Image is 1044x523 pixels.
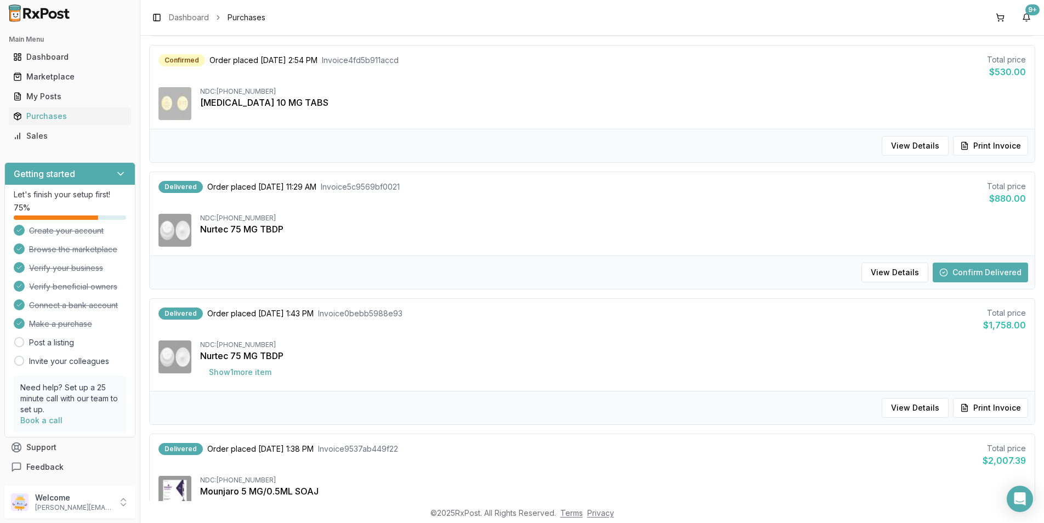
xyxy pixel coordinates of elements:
img: Jardiance 10 MG TABS [158,87,191,120]
a: Terms [560,508,583,518]
button: Confirm Delivered [933,263,1028,282]
h3: Getting started [14,167,75,180]
span: Invoice 0bebb5988e93 [318,308,402,319]
img: Nurtec 75 MG TBDP [158,340,191,373]
span: Feedback [26,462,64,473]
span: Invoice 5c9569bf0021 [321,181,400,192]
button: Show1more item [200,362,280,382]
div: $1,758.00 [983,319,1026,332]
div: Delivered [158,443,203,455]
span: Invoice 4fd5b911accd [322,55,399,66]
div: Nurtec 75 MG TBDP [200,349,1026,362]
a: Dashboard [169,12,209,23]
p: Need help? Set up a 25 minute call with our team to set up. [20,382,120,415]
div: My Posts [13,91,127,102]
button: My Posts [4,88,135,105]
a: Purchases [9,106,131,126]
a: My Posts [9,87,131,106]
span: Purchases [228,12,265,23]
div: NDC: [PHONE_NUMBER] [200,214,1026,223]
div: NDC: [PHONE_NUMBER] [200,476,1026,485]
span: Browse the marketplace [29,244,117,255]
div: $530.00 [987,65,1026,78]
span: Invoice 9537ab449f22 [318,444,398,454]
p: [PERSON_NAME][EMAIL_ADDRESS][DOMAIN_NAME] [35,503,111,512]
div: [MEDICAL_DATA] 10 MG TABS [200,96,1026,109]
div: Total price [983,308,1026,319]
div: NDC: [PHONE_NUMBER] [200,340,1026,349]
button: Print Invoice [953,398,1028,418]
a: Privacy [587,508,614,518]
div: Open Intercom Messenger [1007,486,1033,512]
div: Delivered [158,181,203,193]
div: Mounjaro 5 MG/0.5ML SOAJ [200,485,1026,498]
span: Connect a bank account [29,300,118,311]
div: Sales [13,130,127,141]
button: Purchases [4,107,135,125]
div: Purchases [13,111,127,122]
span: Order placed [DATE] 2:54 PM [209,55,317,66]
img: RxPost Logo [4,4,75,22]
h2: Main Menu [9,35,131,44]
div: $880.00 [987,192,1026,205]
button: 9+ [1018,9,1035,26]
button: Sales [4,127,135,145]
img: User avatar [11,493,29,511]
span: Verify your business [29,263,103,274]
button: Marketplace [4,68,135,86]
button: Print Invoice [953,136,1028,156]
a: Invite your colleagues [29,356,109,367]
button: Dashboard [4,48,135,66]
div: Dashboard [13,52,127,62]
div: Total price [987,54,1026,65]
img: Mounjaro 5 MG/0.5ML SOAJ [158,476,191,509]
nav: breadcrumb [169,12,265,23]
div: 9+ [1025,4,1040,15]
div: Marketplace [13,71,127,82]
a: Marketplace [9,67,131,87]
a: Dashboard [9,47,131,67]
button: Show1more item [200,498,280,518]
div: Total price [987,181,1026,192]
p: Welcome [35,492,111,503]
p: Let's finish your setup first! [14,189,126,200]
div: $2,007.39 [983,454,1026,467]
span: Order placed [DATE] 11:29 AM [207,181,316,192]
div: Delivered [158,308,203,320]
div: Nurtec 75 MG TBDP [200,223,1026,236]
a: Book a call [20,416,63,425]
button: Support [4,437,135,457]
img: Nurtec 75 MG TBDP [158,214,191,247]
div: Total price [983,443,1026,454]
button: View Details [882,136,949,156]
div: Confirmed [158,54,205,66]
div: NDC: [PHONE_NUMBER] [200,87,1026,96]
span: Verify beneficial owners [29,281,117,292]
span: Make a purchase [29,319,92,329]
a: Sales [9,126,131,146]
button: View Details [861,263,928,282]
a: Post a listing [29,337,74,348]
span: Order placed [DATE] 1:38 PM [207,444,314,454]
button: Feedback [4,457,135,477]
span: 75 % [14,202,30,213]
span: Create your account [29,225,104,236]
button: View Details [882,398,949,418]
span: Order placed [DATE] 1:43 PM [207,308,314,319]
